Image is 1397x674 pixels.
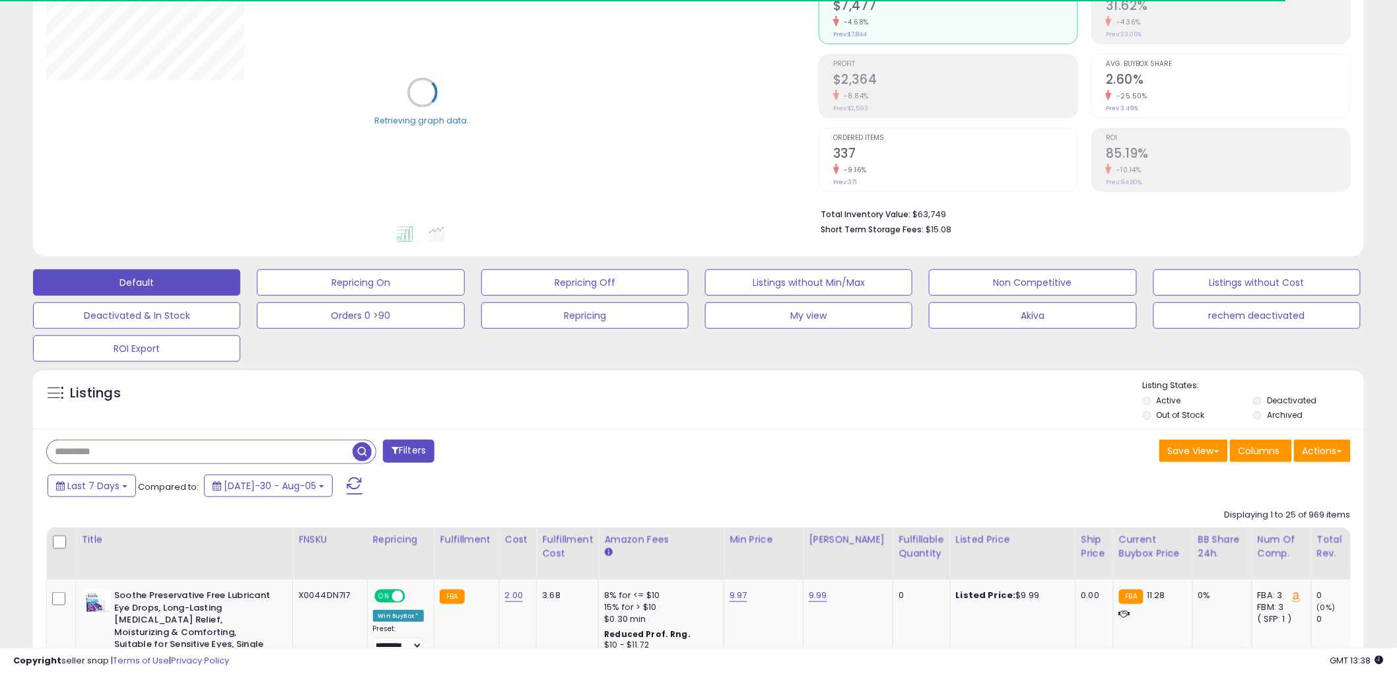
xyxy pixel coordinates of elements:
[926,223,951,236] span: $15.08
[1258,590,1301,601] div: FBA: 3
[481,302,689,329] button: Repricing
[1106,146,1350,164] h2: 85.19%
[257,269,464,296] button: Repricing On
[374,115,471,127] div: Retrieving graph data..
[821,224,924,235] b: Short Term Storage Fees:
[1112,17,1141,27] small: -4.36%
[505,533,531,547] div: Cost
[373,533,429,547] div: Repricing
[204,475,333,497] button: [DATE]-30 - Aug-05
[1157,409,1205,421] label: Out of Stock
[542,533,593,560] div: Fulfillment Cost
[1106,104,1138,112] small: Prev: 3.49%
[1106,135,1350,142] span: ROI
[956,590,1066,601] div: $9.99
[839,91,869,101] small: -8.84%
[1119,590,1143,604] small: FBA
[1157,395,1181,406] label: Active
[113,654,169,667] a: Terms of Use
[298,533,362,547] div: FNSKU
[373,610,425,622] div: Win BuyBox *
[542,590,588,601] div: 3.68
[1112,165,1141,175] small: -10.14%
[1317,602,1336,613] small: (0%)
[13,654,61,667] strong: Copyright
[1153,302,1361,329] button: rechem deactivated
[1294,440,1351,462] button: Actions
[67,479,119,492] span: Last 7 Days
[1258,613,1301,625] div: ( SFP: 1 )
[604,547,612,558] small: Amazon Fees.
[1267,409,1303,421] label: Archived
[440,533,493,547] div: Fulfillment
[705,302,912,329] button: My view
[85,590,111,616] img: 519y8o+cHeL._SL40_.jpg
[1198,533,1246,560] div: BB Share 24h.
[1330,654,1384,667] span: 2025-08-13 13:38 GMT
[833,146,1077,164] h2: 337
[604,533,718,547] div: Amazon Fees
[1153,269,1361,296] button: Listings without Cost
[33,335,240,362] button: ROI Export
[604,590,714,601] div: 8% for <= $10
[1106,72,1350,90] h2: 2.60%
[821,205,1341,221] li: $63,749
[956,589,1016,601] b: Listed Price:
[833,104,868,112] small: Prev: $2,593
[1258,533,1306,560] div: Num of Comp.
[1317,613,1371,625] div: 0
[1112,91,1147,101] small: -25.50%
[383,440,434,463] button: Filters
[1106,178,1141,186] small: Prev: 94.80%
[956,533,1070,547] div: Listed Price
[1225,509,1351,522] div: Displaying 1 to 25 of 969 items
[833,61,1077,68] span: Profit
[899,590,939,601] div: 0
[33,302,240,329] button: Deactivated & In Stock
[899,533,944,560] div: Fulfillable Quantity
[604,628,691,640] b: Reduced Prof. Rng.
[1267,395,1316,406] label: Deactivated
[1147,589,1165,601] span: 11.28
[298,590,357,601] div: X0044DN7I7
[821,209,910,220] b: Total Inventory Value:
[70,384,121,403] h5: Listings
[1159,440,1228,462] button: Save View
[403,591,424,602] span: OFF
[33,269,240,296] button: Default
[224,479,316,492] span: [DATE]-30 - Aug-05
[604,613,714,625] div: $0.30 min
[138,481,199,493] span: Compared to:
[257,302,464,329] button: Orders 0 >90
[833,72,1077,90] h2: $2,364
[809,533,887,547] div: [PERSON_NAME]
[114,590,275,666] b: Soothe Preservative Free Lubricant Eye Drops, Long-Lasting [MEDICAL_DATA] Relief, Moisturizing & ...
[839,165,867,175] small: -9.16%
[833,135,1077,142] span: Ordered Items
[730,589,747,602] a: 9.97
[376,591,392,602] span: ON
[705,269,912,296] button: Listings without Min/Max
[1258,601,1301,613] div: FBM: 3
[48,475,136,497] button: Last 7 Days
[833,178,857,186] small: Prev: 371
[1119,533,1187,560] div: Current Buybox Price
[1106,30,1141,38] small: Prev: 33.06%
[1143,380,1364,392] p: Listing States:
[929,302,1136,329] button: Akiva
[13,655,229,667] div: seller snap | |
[1317,533,1365,560] div: Total Rev.
[1230,440,1292,462] button: Columns
[1317,590,1371,601] div: 0
[730,533,798,547] div: Min Price
[505,589,524,602] a: 2.00
[373,624,425,654] div: Preset:
[81,533,287,547] div: Title
[929,269,1136,296] button: Non Competitive
[1081,533,1108,560] div: Ship Price
[1106,61,1350,68] span: Avg. Buybox Share
[481,269,689,296] button: Repricing Off
[171,654,229,667] a: Privacy Policy
[1081,590,1103,601] div: 0.00
[839,17,869,27] small: -4.68%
